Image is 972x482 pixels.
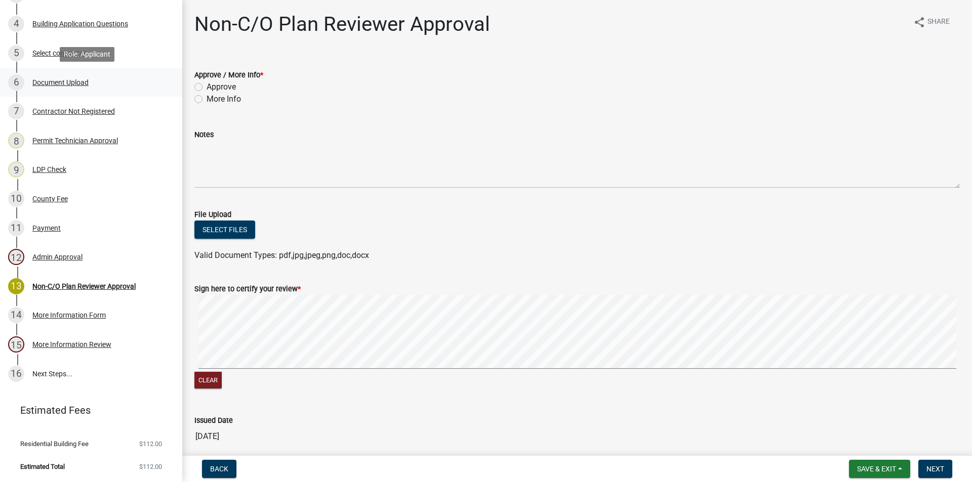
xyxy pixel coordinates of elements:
div: Role: Applicant [60,47,114,62]
button: Clear [194,372,222,388]
label: Approve [207,81,236,93]
div: 9 [8,161,24,178]
h1: Non-C/O Plan Reviewer Approval [194,12,490,36]
label: File Upload [194,211,231,218]
button: shareShare [905,12,958,32]
div: 15 [8,336,24,353]
div: Building Application Questions [32,20,128,27]
div: 10 [8,191,24,207]
div: 16 [8,366,24,382]
div: Select contractor [32,50,86,57]
span: $112.00 [139,463,162,470]
div: 6 [8,74,24,91]
span: Back [210,465,228,473]
div: 12 [8,249,24,265]
button: Select files [194,221,255,239]
div: More Information Form [32,312,106,319]
label: Notes [194,132,214,139]
button: Back [202,460,236,478]
label: Issued Date [194,417,233,424]
div: 7 [8,103,24,119]
div: 4 [8,16,24,32]
span: Share [927,16,950,28]
span: Valid Document Types: pdf,jpg,jpeg,png,doc,docx [194,250,369,260]
div: 14 [8,307,24,323]
span: Estimated Total [20,463,65,470]
div: LDP Check [32,166,66,173]
i: share [913,16,925,28]
button: Next [918,460,952,478]
a: Estimated Fees [8,400,166,420]
span: $112.00 [139,441,162,447]
label: Sign here to certify your review [194,286,301,293]
div: 13 [8,278,24,294]
div: 8 [8,133,24,149]
div: 5 [8,45,24,61]
span: Next [926,465,944,473]
button: Save & Exit [849,460,910,478]
div: More Information Review [32,341,111,348]
div: Contractor Not Registered [32,108,115,115]
div: Payment [32,225,61,232]
div: Document Upload [32,79,89,86]
div: Permit Technician Approval [32,137,118,144]
div: 11 [8,220,24,236]
span: Residential Building Fee [20,441,89,447]
span: Save & Exit [857,465,896,473]
label: More Info [207,93,241,105]
div: Admin Approval [32,253,83,260]
label: Approve / More Info [194,72,263,79]
div: Non-C/O Plan Reviewer Approval [32,283,136,290]
div: County Fee [32,195,68,202]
